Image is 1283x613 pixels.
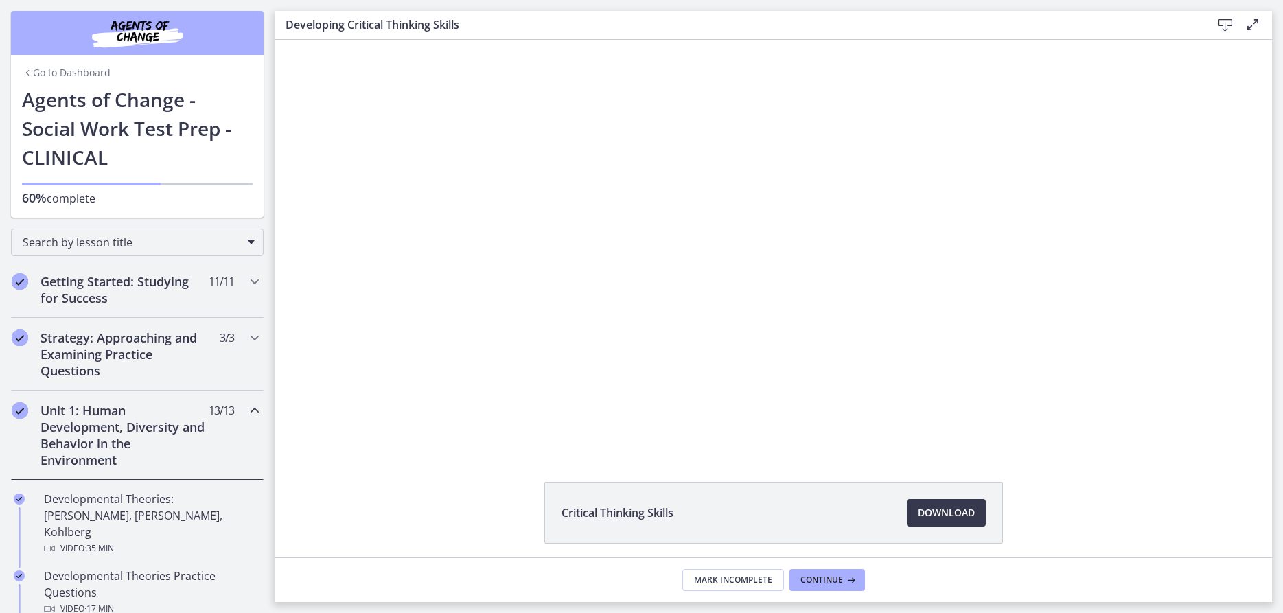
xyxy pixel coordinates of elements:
i: Completed [12,402,28,419]
button: Mark Incomplete [682,569,784,591]
span: · 35 min [84,540,114,557]
span: 60% [22,189,47,206]
span: 11 / 11 [209,273,234,290]
i: Completed [14,494,25,505]
h1: Agents of Change - Social Work Test Prep - CLINICAL [22,85,253,172]
i: Completed [12,329,28,346]
h2: Strategy: Approaching and Examining Practice Questions [41,329,208,379]
span: 3 / 3 [220,329,234,346]
span: 13 / 13 [209,402,234,419]
span: Download [918,505,975,521]
a: Download [907,499,986,527]
iframe: Video Lesson [275,40,1272,450]
h2: Unit 1: Human Development, Diversity and Behavior in the Environment [41,402,208,468]
div: Search by lesson title [11,229,264,256]
span: Mark Incomplete [694,575,772,586]
span: Critical Thinking Skills [562,505,673,521]
span: Continue [800,575,843,586]
h2: Getting Started: Studying for Success [41,273,208,306]
a: Go to Dashboard [22,66,111,80]
p: complete [22,189,253,207]
h3: Developing Critical Thinking Skills [286,16,1190,33]
img: Agents of Change [55,16,220,49]
div: Developmental Theories: [PERSON_NAME], [PERSON_NAME], Kohlberg [44,491,258,557]
span: Search by lesson title [23,235,241,250]
button: Continue [789,569,865,591]
i: Completed [12,273,28,290]
div: Video [44,540,258,557]
i: Completed [14,570,25,581]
